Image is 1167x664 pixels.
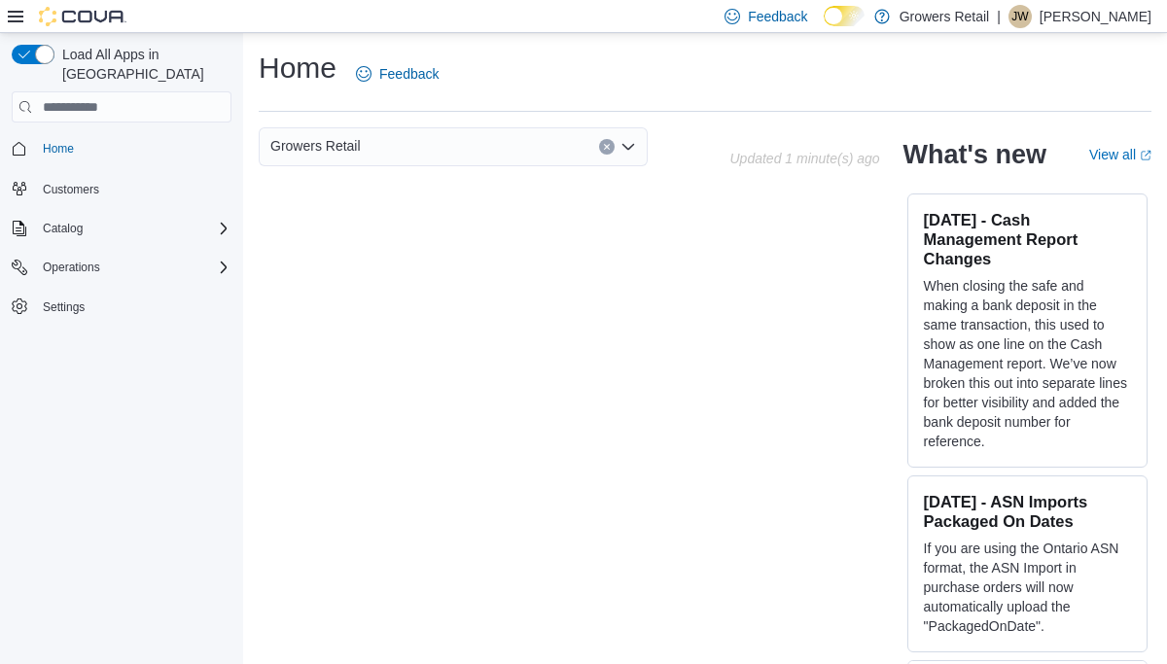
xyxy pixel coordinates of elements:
[924,276,1131,451] p: When closing the safe and making a bank deposit in the same transaction, this used to show as one...
[43,182,99,197] span: Customers
[43,141,74,157] span: Home
[43,260,100,275] span: Operations
[997,5,1001,28] p: |
[270,134,361,157] span: Growers Retail
[39,7,126,26] img: Cova
[824,26,825,27] span: Dark Mode
[35,256,108,279] button: Operations
[1008,5,1032,28] div: Jonathan Wheeler
[35,217,90,240] button: Catalog
[12,126,231,371] nav: Complex example
[43,299,85,315] span: Settings
[35,296,92,319] a: Settings
[900,5,990,28] p: Growers Retail
[620,139,636,155] button: Open list of options
[35,217,231,240] span: Catalog
[824,6,865,26] input: Dark Mode
[4,134,239,162] button: Home
[4,293,239,321] button: Settings
[379,64,439,84] span: Feedback
[43,221,83,236] span: Catalog
[259,49,336,87] h1: Home
[35,256,231,279] span: Operations
[35,295,231,319] span: Settings
[35,176,231,200] span: Customers
[4,174,239,202] button: Customers
[903,139,1046,170] h2: What's new
[1089,147,1151,162] a: View allExternal link
[4,215,239,242] button: Catalog
[599,139,615,155] button: Clear input
[54,45,231,84] span: Load All Apps in [GEOGRAPHIC_DATA]
[1011,5,1028,28] span: JW
[748,7,807,26] span: Feedback
[924,539,1131,636] p: If you are using the Ontario ASN format, the ASN Import in purchase orders will now automatically...
[1140,150,1151,161] svg: External link
[729,151,879,166] p: Updated 1 minute(s) ago
[4,254,239,281] button: Operations
[1040,5,1151,28] p: [PERSON_NAME]
[924,492,1131,531] h3: [DATE] - ASN Imports Packaged On Dates
[35,136,231,160] span: Home
[35,137,82,160] a: Home
[348,54,446,93] a: Feedback
[924,210,1131,268] h3: [DATE] - Cash Management Report Changes
[35,178,107,201] a: Customers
